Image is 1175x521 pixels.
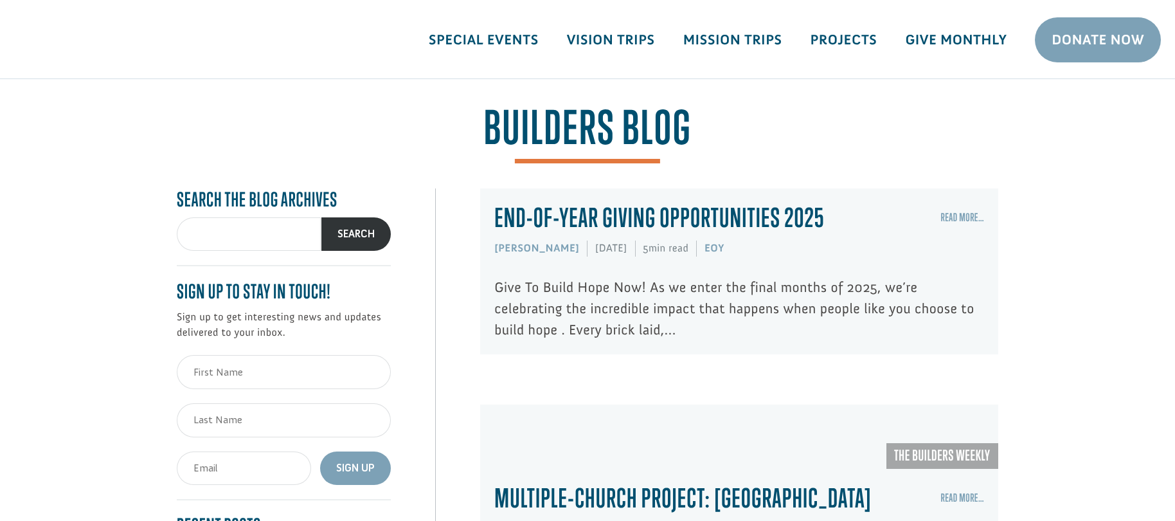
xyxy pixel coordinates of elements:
a: Vision Trips [553,21,669,59]
a: Donate Now [1035,17,1161,62]
a: Read More… [940,211,984,224]
a: Read More… [940,491,984,504]
a: Mission Trips [669,21,796,59]
span: BUILDERS Blog [483,105,691,163]
h4: Search the Blog Archives [177,188,391,211]
a: Multiple-Church Project: [GEOGRAPHIC_DATA] [494,482,871,513]
a: EOY [704,242,724,255]
a: [PERSON_NAME] [494,242,579,255]
p: Sign up to get interesting news and updates delivered to your inbox. [177,309,391,342]
input: Email [177,452,311,486]
p: Give To Build Hope Now! As we enter the final months of 2025, we’re celebrating the incredible im... [494,277,984,340]
a: Projects [796,21,892,59]
span: [DATE] [587,233,635,265]
button: Search [321,217,391,251]
button: Sign Up [320,452,391,486]
a: The Builders Weekly [886,443,998,469]
input: First Name [177,355,391,389]
h4: Sign up to stay in touch! [177,280,391,303]
span: 5min read [635,233,697,265]
a: Give Monthly [891,21,1021,59]
a: Special Events [415,21,553,59]
a: End-Of-Year Giving Opportunities 2025 [494,202,824,233]
input: Last Name [177,403,391,437]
